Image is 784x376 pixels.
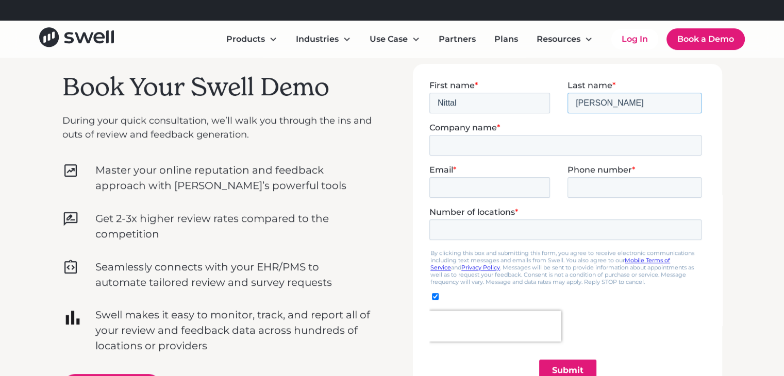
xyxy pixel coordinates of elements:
[218,29,286,49] div: Products
[288,29,359,49] div: Industries
[95,307,372,353] p: Swell makes it easy to monitor, track, and report all of your review and feedback data across hun...
[296,33,339,45] div: Industries
[62,114,372,142] p: During your quick consultation, we’ll walk you through the ins and outs of review and feedback ge...
[528,29,601,49] div: Resources
[62,72,372,102] h2: Book Your Swell Demo
[95,162,372,193] p: Master your online reputation and feedback approach with [PERSON_NAME]’s powerful tools
[95,211,372,242] p: Get 2-3x higher review rates compared to the competition
[39,27,114,50] a: home
[95,259,372,290] p: Seamlessly connects with your EHR/PMS to automate tailored review and survey requests
[486,29,526,49] a: Plans
[666,28,745,50] a: Book a Demo
[361,29,428,49] div: Use Case
[226,33,265,45] div: Products
[611,29,658,49] a: Log In
[370,33,408,45] div: Use Case
[430,29,484,49] a: Partners
[537,33,580,45] div: Resources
